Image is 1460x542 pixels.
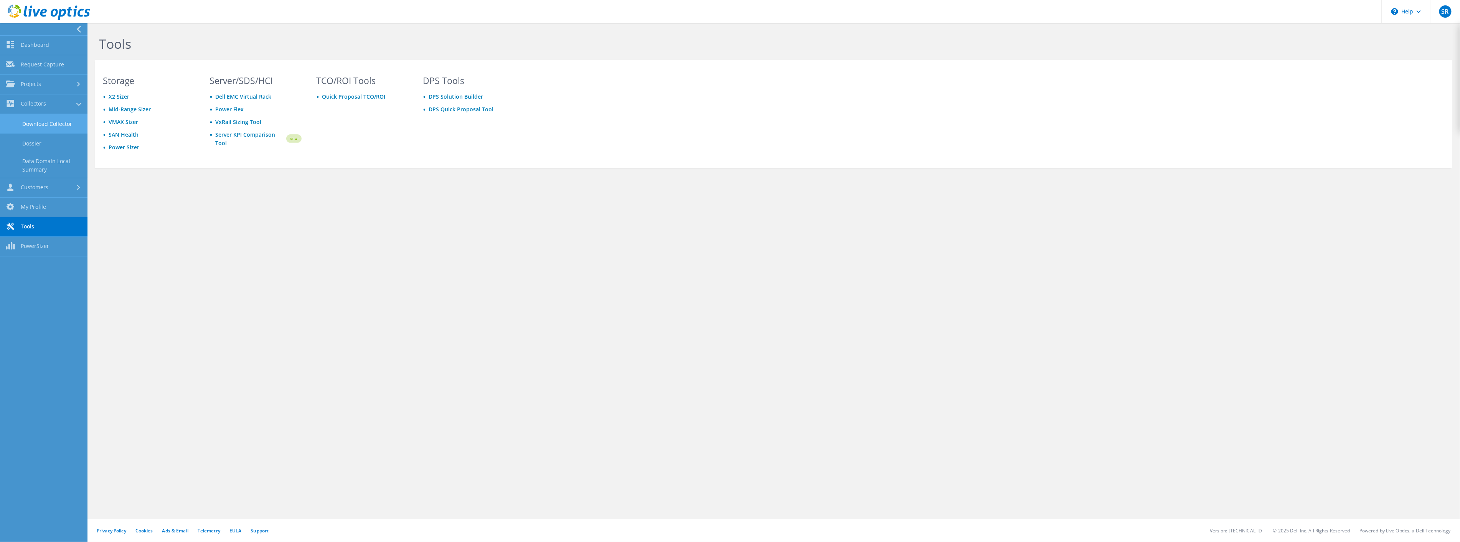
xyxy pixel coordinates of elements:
a: X2 Sizer [109,93,129,100]
a: VxRail Sizing Tool [215,118,261,126]
a: Dell EMC Virtual Rack [215,93,271,100]
a: Quick Proposal TCO/ROI [322,93,385,100]
a: DPS Quick Proposal Tool [429,106,493,113]
a: EULA [229,527,241,534]
svg: \n [1391,8,1398,15]
a: Telemetry [198,527,220,534]
a: VMAX Sizer [109,118,138,126]
a: Server KPI Comparison Tool [215,131,285,147]
a: Privacy Policy [97,527,126,534]
h3: DPS Tools [423,76,515,85]
a: Cookies [135,527,153,534]
a: Power Flex [215,106,244,113]
a: SAN Health [109,131,139,138]
img: new-badge.svg [285,130,302,148]
span: SR [1439,5,1452,18]
h1: Tools [99,36,617,52]
a: Power Sizer [109,144,139,151]
h3: Server/SDS/HCI [210,76,302,85]
li: Version: [TECHNICAL_ID] [1210,527,1264,534]
h3: TCO/ROI Tools [316,76,408,85]
h3: Storage [103,76,195,85]
li: © 2025 Dell Inc. All Rights Reserved [1273,527,1350,534]
a: Ads & Email [162,527,188,534]
a: Support [251,527,269,534]
a: Mid-Range Sizer [109,106,151,113]
li: Powered by Live Optics, a Dell Technology [1359,527,1451,534]
a: DPS Solution Builder [429,93,483,100]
